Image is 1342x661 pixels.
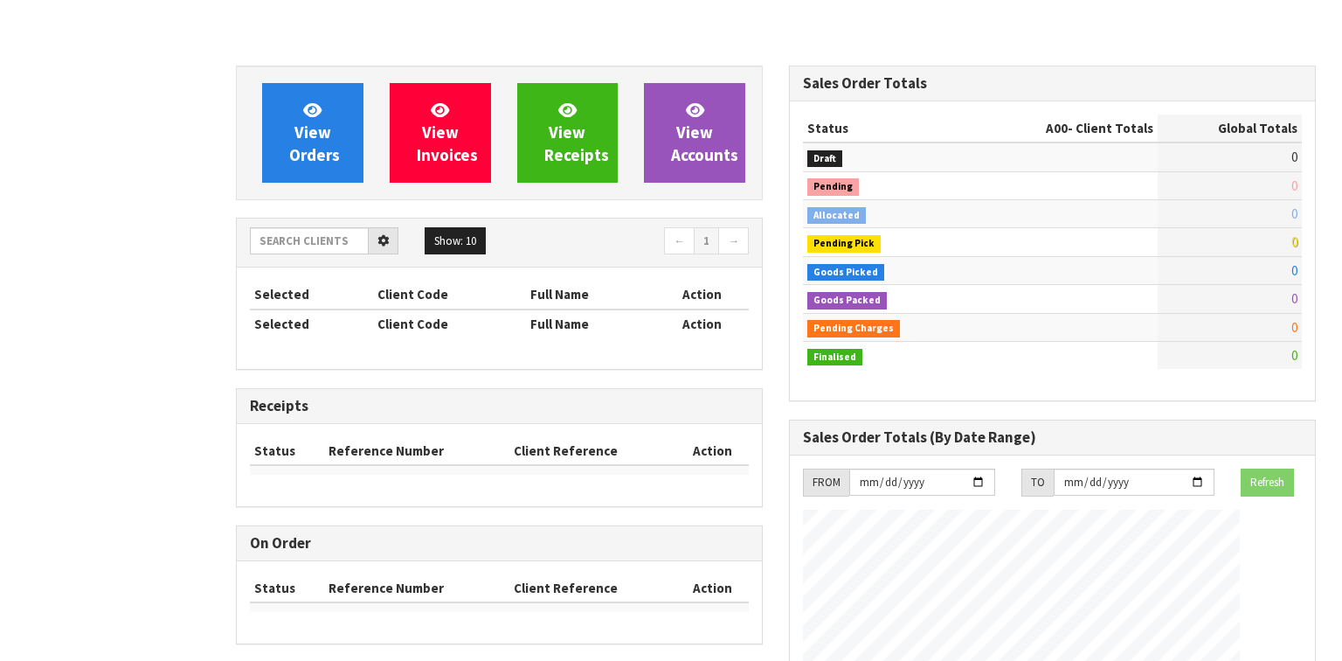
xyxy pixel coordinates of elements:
th: Client Reference [509,437,677,465]
span: Pending [807,178,859,196]
h3: Receipts [250,398,749,414]
th: Action [656,310,749,337]
a: ViewReceipts [517,83,619,183]
a: ViewOrders [262,83,363,183]
span: Allocated [807,207,866,225]
h3: Sales Order Totals [803,75,1302,92]
th: Full Name [526,281,656,309]
button: Show: 10 [425,227,486,255]
span: 0 [1291,290,1297,307]
th: - Client Totals [968,115,1158,143]
th: Status [250,437,324,465]
nav: Page navigation [512,227,749,258]
th: Global Totals [1158,115,1302,143]
span: Draft [807,150,842,168]
th: Status [250,574,324,602]
th: Status [803,115,968,143]
a: ← [664,227,695,255]
div: FROM [803,469,849,497]
th: Client Code [373,310,527,337]
h3: Sales Order Totals (By Date Range) [803,429,1302,446]
span: Goods Packed [807,292,887,310]
th: Action [656,281,749,309]
th: Action [677,574,749,602]
span: View Accounts [671,100,738,165]
span: 0 [1291,149,1297,165]
a: ViewAccounts [644,83,745,183]
a: ViewInvoices [390,83,491,183]
span: A00 [1046,120,1068,136]
input: Search clients [250,227,369,254]
div: TO [1021,469,1054,497]
th: Client Code [373,281,527,309]
span: Finalised [807,349,862,366]
a: 1 [694,227,719,255]
span: 0 [1291,347,1297,364]
th: Action [677,437,749,465]
h3: On Order [250,535,749,552]
span: View Orders [289,100,340,165]
span: Pending Pick [807,235,881,253]
span: View Invoices [417,100,478,165]
span: 0 [1291,262,1297,279]
th: Client Reference [509,574,677,602]
span: Pending Charges [807,320,900,337]
th: Reference Number [324,437,509,465]
span: 0 [1291,319,1297,336]
span: Goods Picked [807,264,884,282]
a: → [718,227,749,255]
button: Refresh [1241,469,1294,497]
th: Selected [250,310,373,337]
th: Reference Number [324,574,509,602]
span: 0 [1291,233,1297,250]
th: Selected [250,281,373,309]
span: 0 [1291,177,1297,194]
th: Full Name [526,310,656,337]
span: View Receipts [544,100,609,165]
span: 0 [1291,205,1297,222]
